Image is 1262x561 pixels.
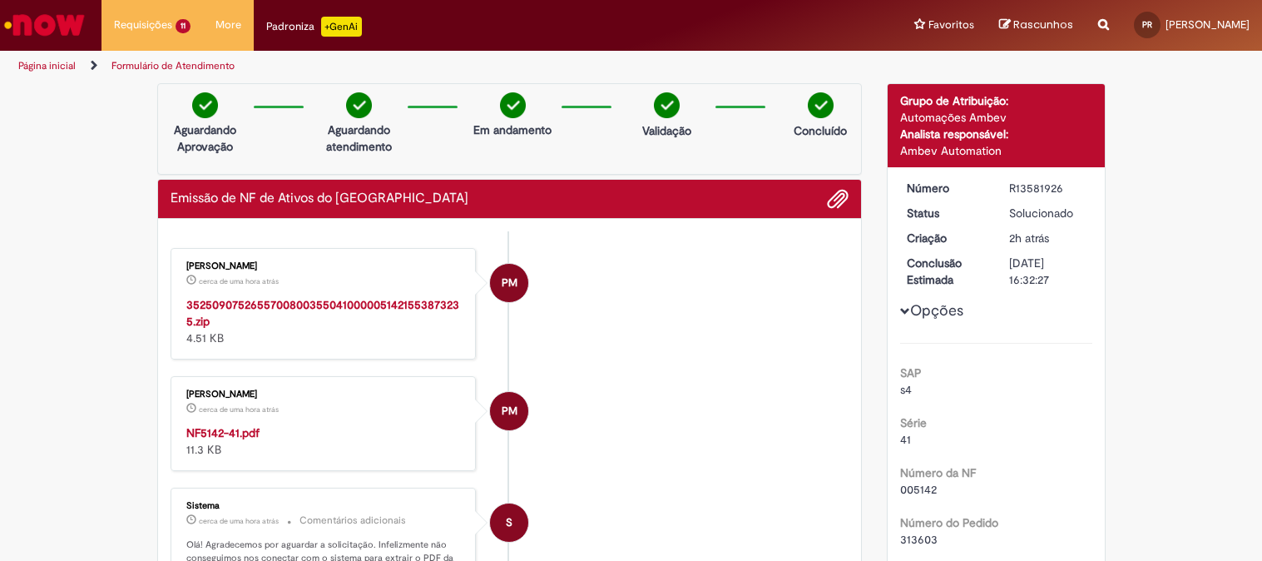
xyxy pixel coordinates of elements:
[18,59,76,72] a: Página inicial
[192,92,218,118] img: check-circle-green.png
[794,122,847,139] p: Concluído
[900,432,911,447] span: 41
[171,191,468,206] h2: Emissão de NF de Ativos do ASVD Histórico de tíquete
[299,514,406,528] small: Comentários adicionais
[490,264,528,302] div: Paola Machado
[1009,255,1086,288] div: [DATE] 16:32:27
[186,296,463,346] div: 4.51 KB
[490,392,528,430] div: Paola Machado
[928,17,974,33] span: Favoritos
[900,532,938,547] span: 313603
[900,126,1092,142] div: Analista responsável:
[186,424,463,458] div: 11.3 KB
[900,482,937,497] span: 005142
[900,465,976,480] b: Número da NF
[999,17,1073,33] a: Rascunhos
[894,255,997,288] dt: Conclusão Estimada
[900,92,1092,109] div: Grupo de Atribuição:
[506,503,512,543] span: S
[900,142,1092,159] div: Ambev Automation
[827,188,849,210] button: Adicionar anexos
[1009,180,1086,196] div: R13581926
[1009,205,1086,221] div: Solucionado
[165,122,245,155] p: Aguardando Aprovação
[500,92,526,118] img: check-circle-green.png
[199,405,279,415] span: cerca de uma hora atrás
[199,516,279,526] time: 30/09/2025 14:55:25
[266,17,362,37] div: Padroniza
[186,390,463,400] div: [PERSON_NAME]
[199,276,279,286] time: 30/09/2025 15:03:51
[1009,230,1086,246] div: 30/09/2025 14:32:23
[114,17,172,33] span: Requisições
[894,180,997,196] dt: Número
[900,515,998,530] b: Número do Pedido
[894,205,997,221] dt: Status
[490,504,528,542] div: System
[654,92,680,118] img: check-circle-green.png
[1009,231,1049,246] time: 30/09/2025 14:32:23
[186,501,463,511] div: Sistema
[1013,17,1073,32] span: Rascunhos
[1165,17,1250,32] span: [PERSON_NAME]
[900,365,922,380] b: SAP
[2,8,87,42] img: ServiceNow
[215,17,241,33] span: More
[642,122,691,139] p: Validação
[346,92,372,118] img: check-circle-green.png
[12,51,829,82] ul: Trilhas de página
[186,261,463,271] div: [PERSON_NAME]
[199,516,279,526] span: cerca de uma hora atrás
[186,297,459,329] a: 35250907526557008003550410000051421553873235.zip
[1009,231,1049,246] span: 2h atrás
[900,109,1092,126] div: Automações Ambev
[186,425,260,440] a: NF5142-41.pdf
[199,405,279,415] time: 30/09/2025 15:03:51
[502,391,517,431] span: PM
[111,59,235,72] a: Formulário de Atendimento
[319,122,399,155] p: Aguardando atendimento
[808,92,834,118] img: check-circle-green.png
[473,122,552,138] p: Em andamento
[1142,19,1152,30] span: PR
[321,17,362,37] p: +GenAi
[176,19,191,33] span: 11
[894,230,997,246] dt: Criação
[199,276,279,286] span: cerca de uma hora atrás
[502,263,517,303] span: PM
[900,382,912,397] span: s4
[900,415,927,430] b: Série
